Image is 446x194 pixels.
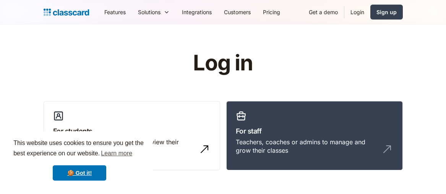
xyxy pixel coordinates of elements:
a: Integrations [176,3,218,21]
h3: For staff [236,126,393,136]
a: Pricing [257,3,286,21]
div: Solutions [138,8,161,16]
span: This website uses cookies to ensure you get the best experience on our website. [13,139,146,159]
div: Solutions [132,3,176,21]
a: Get a demo [303,3,344,21]
h1: Log in [102,51,344,75]
a: Login [344,3,370,21]
div: Teachers, coaches or admins to manage and grow their classes [236,138,378,155]
a: For studentsStudents, parents or guardians to view their profile and manage bookings [44,101,220,171]
a: Sign up [370,5,403,20]
div: Sign up [376,8,397,16]
a: Features [98,3,132,21]
a: dismiss cookie message [53,165,106,181]
div: cookieconsent [6,131,153,188]
h3: For students [53,126,211,136]
a: learn more about cookies [100,148,133,159]
a: Customers [218,3,257,21]
a: For staffTeachers, coaches or admins to manage and grow their classes [226,101,403,171]
a: home [44,7,89,18]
